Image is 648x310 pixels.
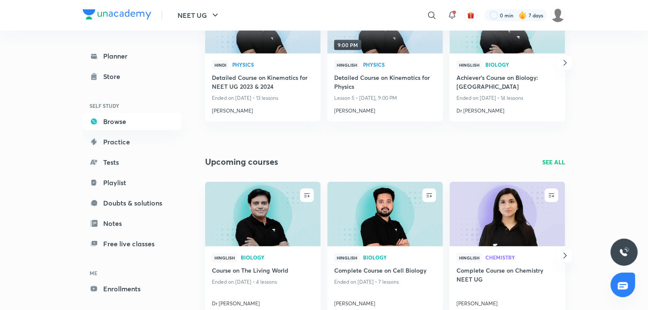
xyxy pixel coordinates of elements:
[241,255,314,260] span: Biology
[456,253,482,262] span: Hinglish
[326,181,444,247] img: new-thumbnail
[485,255,558,261] a: Chemistry
[456,266,558,285] a: Complete Course on Chemistry NEET UG
[83,154,181,171] a: Tests
[205,155,278,168] h2: Upcoming courses
[103,71,125,82] div: Store
[83,194,181,211] a: Doubts & solutions
[448,181,566,247] img: new-thumbnail
[334,40,361,50] span: 9:00 PM
[83,235,181,252] a: Free live classes
[456,93,558,104] p: Ended on [DATE] • 14 lessons
[619,247,629,257] img: ttu
[327,182,443,246] a: new-thumbnail
[212,73,314,93] a: Detailed Course on Kinematics for NEET UG 2023 & 2024
[334,266,436,276] a: Complete Course on Cell Biology
[172,7,225,24] button: NEET UG
[542,158,565,166] a: SEE ALL
[232,62,314,68] a: Physics
[485,62,558,68] a: Biology
[456,60,482,70] span: Hinglish
[334,93,436,104] p: Lesson 5 • [DATE], 9:00 PM
[241,255,314,261] a: Biology
[485,62,558,67] span: Biology
[212,93,314,104] p: Ended on [DATE] • 13 lessons
[205,182,321,246] a: new-thumbnail
[83,48,181,65] a: Planner
[232,62,314,67] span: Physics
[334,276,436,287] p: Ended on [DATE] • 7 lessons
[83,113,181,130] a: Browse
[456,104,558,115] a: Dr [PERSON_NAME]
[212,266,314,276] a: Course on The Living World
[363,255,436,261] a: Biology
[464,8,478,22] button: avatar
[204,181,321,247] img: new-thumbnail
[363,255,436,260] span: Biology
[83,68,181,85] a: Store
[83,266,181,280] h6: ME
[83,9,151,22] a: Company Logo
[83,174,181,191] a: Playlist
[450,182,565,246] a: new-thumbnail
[518,11,527,20] img: streak
[334,73,436,93] a: Detailed Course on Kinematics for Physics
[212,60,229,70] span: Hindi
[363,62,436,68] a: Physics
[485,255,558,260] span: Chemistry
[83,9,151,20] img: Company Logo
[212,253,237,262] span: Hinglish
[551,8,565,23] img: Apekkshaa
[83,99,181,113] h6: SELF STUDY
[212,296,314,307] a: Dr [PERSON_NAME]
[334,104,436,115] a: [PERSON_NAME]
[363,62,436,67] span: Physics
[212,104,314,115] a: [PERSON_NAME]
[456,73,558,93] a: Achiever's Course on Biology: [GEOGRAPHIC_DATA]
[83,215,181,232] a: Notes
[334,296,436,307] a: [PERSON_NAME]
[212,276,314,287] p: Ended on [DATE] • 4 lessons
[467,11,475,19] img: avatar
[456,296,558,307] a: [PERSON_NAME]
[83,133,181,150] a: Practice
[334,253,360,262] span: Hinglish
[334,60,360,70] span: Hinglish
[83,280,181,297] a: Enrollments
